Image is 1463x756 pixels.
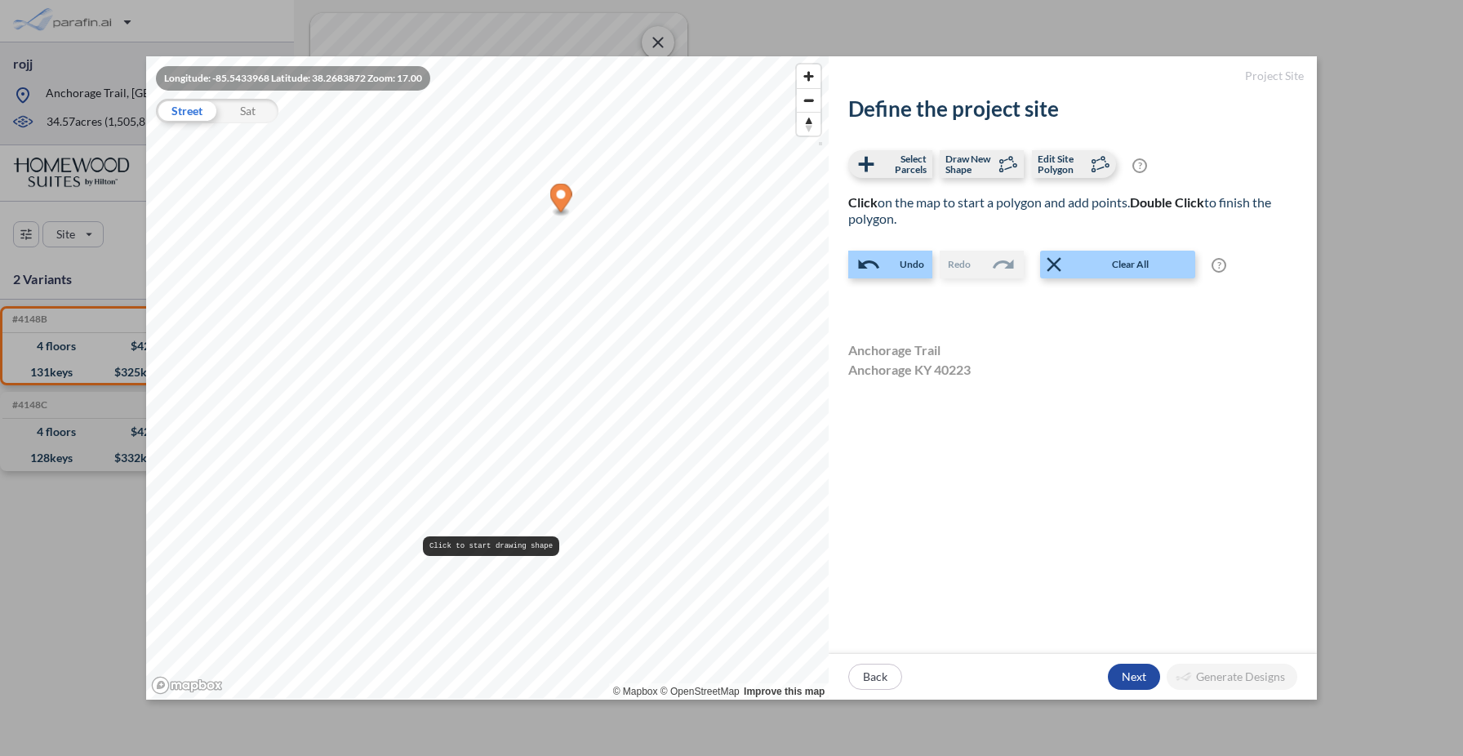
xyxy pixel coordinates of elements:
p: Back [863,669,887,685]
button: Clear All [1040,251,1195,278]
span: Anchorage Trail [848,342,940,362]
span: Reset bearing to north [797,113,820,136]
a: Mapbox [613,686,658,697]
span: ? [1212,258,1226,273]
button: Zoom in [797,64,820,88]
a: Improve this map [744,686,825,697]
span: ? [1132,158,1147,173]
button: Redo [940,251,1024,278]
button: Reset bearing to north [797,112,820,136]
span: Undo [900,256,924,273]
div: Map marker [550,184,572,217]
b: Click [848,194,878,210]
p: Next [1122,669,1146,685]
b: Double Click [1130,194,1204,210]
button: Zoom out [797,88,820,112]
button: Next [1108,664,1160,690]
pre: Click to start drawing shape [423,536,559,556]
span: Zoom out [797,89,820,112]
h2: Define the project site [848,96,1296,122]
span: Edit Site Polygon [1038,153,1086,175]
span: Select Parcels [878,153,927,175]
span: Anchorage KY 40223 [848,362,971,381]
canvas: Map [146,56,829,699]
h5: Project Site [829,56,1316,96]
a: OpenStreetMap [660,686,740,697]
span: on the map to start a polygon and add points. to finish the polygon. [848,194,1271,225]
button: Back [848,664,902,690]
span: Clear All [1066,256,1194,273]
div: Longitude: -85.5433968 Latitude: 38.2683872 Zoom: 17.00 [156,66,430,91]
span: Draw New Shape [945,153,994,175]
span: Redo [948,256,971,273]
button: Undo [848,251,932,278]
